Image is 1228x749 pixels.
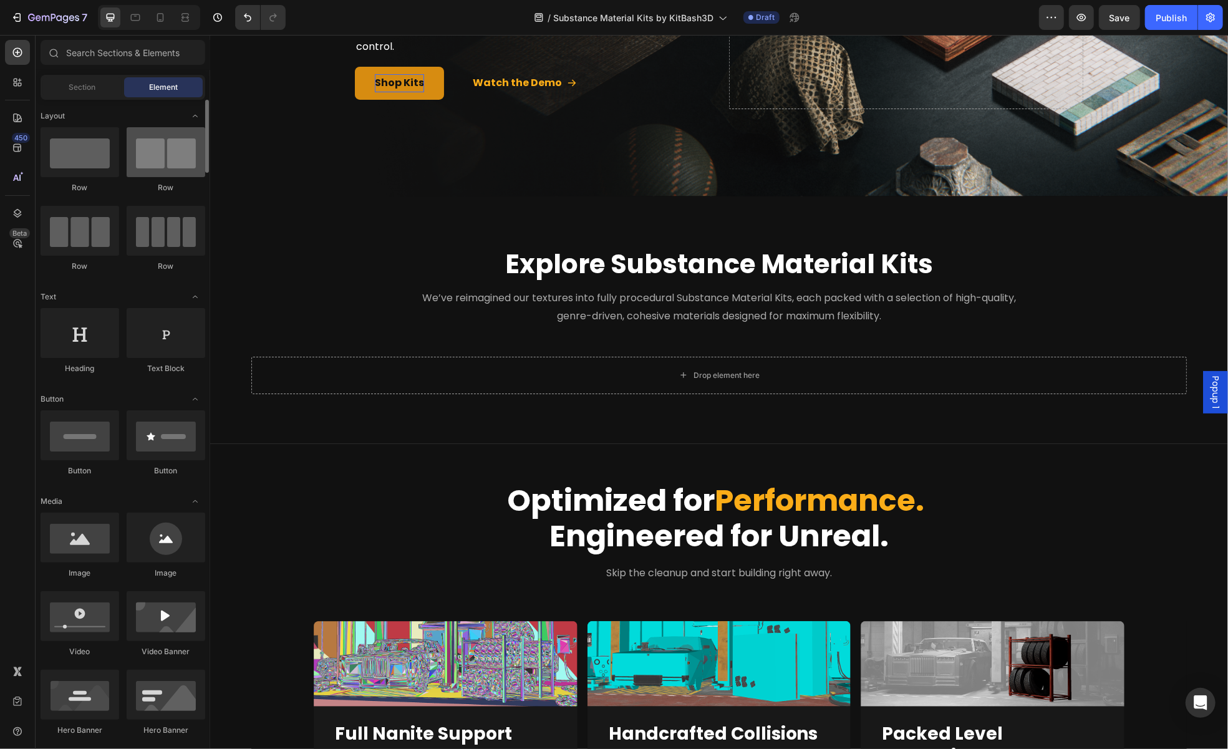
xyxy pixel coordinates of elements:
p: 7 [82,10,87,25]
button: Save [1099,5,1140,30]
input: Search Sections & Elements [41,40,205,65]
div: Video Banner [127,646,205,657]
button: 7 [5,5,93,30]
span: Save [1110,12,1130,23]
span: / [548,11,551,24]
span: Substance Material Kits by KitBash3D [553,11,713,24]
div: Text Block [127,363,205,374]
div: Row [41,261,119,272]
div: Image [127,568,205,579]
span: Popup 1 [999,341,1012,374]
div: Button [127,465,205,476]
div: Publish [1156,11,1187,24]
span: Draft [756,12,775,23]
img: gempages_502852452840637384-044eae6f-75e0-4c9c-ae17-31f2caaa561d.png [650,586,914,672]
h2: Optimized for Engineered for Unreal. [40,447,978,521]
div: Row [127,182,205,193]
div: Rich Text Editor. Editing area: main [165,39,214,57]
span: Toggle open [185,106,205,126]
div: Heading [41,363,119,374]
div: Row [41,182,119,193]
span: Section [69,82,96,93]
div: Open Intercom Messenger [1186,688,1216,718]
button: Publish [1145,5,1197,30]
div: Hero Banner [127,725,205,736]
div: Undo/Redo [235,5,286,30]
div: Drop element here [483,336,549,346]
span: Text [41,291,56,302]
p: Watch the Demo [263,39,352,57]
span: Layout [41,110,65,122]
img: gempages_502852452840637384-d9d1e32e-e593-442a-abfd-c259f9762a61.png [104,586,367,672]
span: Performance. [505,445,715,486]
strong: Handcrafted Collisions [399,687,608,711]
span: Button [41,394,64,405]
span: We’ve reimagined our textures into fully procedural Substance Material Kits, each packed with a s... [212,256,806,288]
div: Beta [9,228,30,238]
div: Video [41,646,119,657]
div: Row [127,261,205,272]
div: Image [41,568,119,579]
p: ⁠⁠⁠⁠⁠⁠⁠ [295,213,723,247]
p: Shop Kits [165,39,214,57]
img: gempages_502852452840637384-70fa5ee0-1ec4-424a-b147-b5d926bcf9c7.png [377,586,641,672]
strong: Packed Level Instancing [672,687,793,733]
div: Rich Text Editor. Editing area: main [205,253,813,292]
h2: Rich Text Editor. Editing area: main [294,211,724,248]
span: Element [149,82,178,93]
div: 450 [12,133,30,143]
iframe: Design area [210,35,1228,749]
div: Hero Banner [41,725,119,736]
div: Button [41,465,119,476]
span: Toggle open [185,389,205,409]
span: Explore Substance Material Kits [295,211,723,248]
a: Rich Text Editor. Editing area: main [145,32,234,65]
span: Toggle open [185,491,205,511]
span: Media [41,496,62,507]
span: Skip the cleanup and start building right away. [396,531,622,545]
a: Watch the Demo [263,32,367,65]
strong: Full Nanite Support [125,687,302,711]
span: Toggle open [185,287,205,307]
